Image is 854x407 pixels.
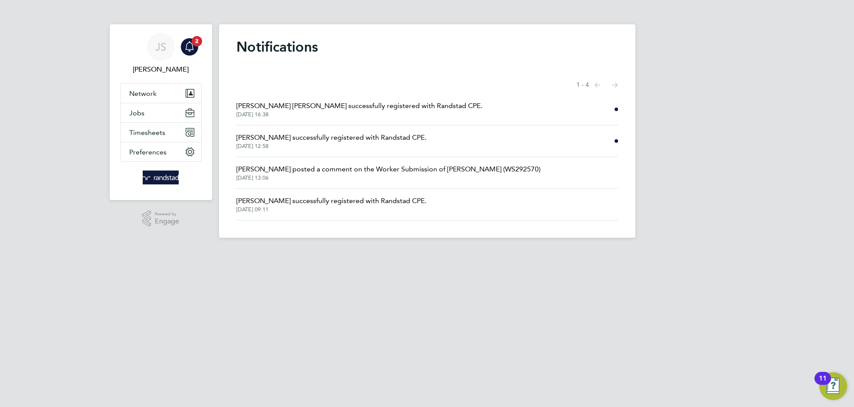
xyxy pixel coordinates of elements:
[121,142,201,161] button: Preferences
[129,109,144,117] span: Jobs
[236,101,482,118] a: [PERSON_NAME] [PERSON_NAME] successfully registered with Randstad CPE.[DATE] 16:38
[142,210,179,227] a: Powered byEngage
[110,24,212,200] nav: Main navigation
[236,132,426,143] span: [PERSON_NAME] successfully registered with Randstad CPE.
[129,89,157,98] span: Network
[576,76,618,94] nav: Select page of notifications list
[236,132,426,150] a: [PERSON_NAME] successfully registered with Randstad CPE.[DATE] 12:58
[155,41,166,53] span: JS
[129,148,167,156] span: Preferences
[129,128,165,137] span: Timesheets
[120,171,202,184] a: Go to home page
[120,64,202,75] span: Jamie Scattergood
[192,36,202,46] span: 2
[576,81,589,89] span: 1 - 4
[236,196,426,213] a: [PERSON_NAME] successfully registered with Randstad CPE.[DATE] 09:11
[236,38,618,56] h1: Notifications
[236,101,482,111] span: [PERSON_NAME] [PERSON_NAME] successfully registered with Randstad CPE.
[236,164,540,174] span: [PERSON_NAME] posted a comment on the Worker Submission of [PERSON_NAME] (WS292570)
[819,372,847,400] button: Open Resource Center, 11 new notifications
[121,103,201,122] button: Jobs
[236,206,426,213] span: [DATE] 09:11
[121,84,201,103] button: Network
[143,171,179,184] img: randstad-logo-retina.png
[120,33,202,75] a: JS[PERSON_NAME]
[819,378,827,390] div: 11
[236,196,426,206] span: [PERSON_NAME] successfully registered with Randstad CPE.
[236,143,426,150] span: [DATE] 12:58
[236,174,540,181] span: [DATE] 13:06
[155,210,179,218] span: Powered by
[181,33,198,61] a: 2
[121,123,201,142] button: Timesheets
[155,218,179,225] span: Engage
[236,164,540,181] a: [PERSON_NAME] posted a comment on the Worker Submission of [PERSON_NAME] (WS292570)[DATE] 13:06
[236,111,482,118] span: [DATE] 16:38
